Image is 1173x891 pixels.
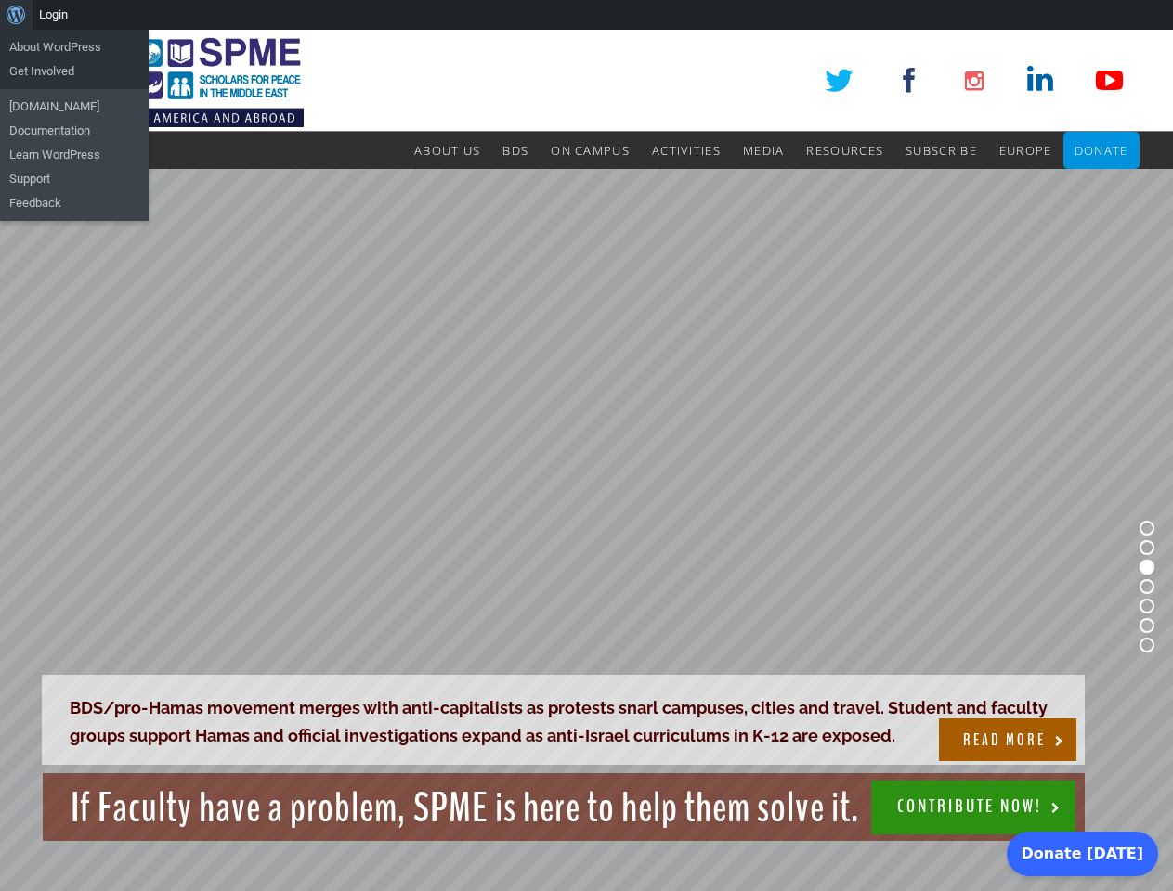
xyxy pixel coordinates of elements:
[414,132,480,169] a: About Us
[906,142,977,159] span: Subscribe
[43,773,1085,841] rs-layer: If Faculty have a problem, SPME is here to help them solve it.
[1075,142,1128,159] span: Donate
[999,132,1052,169] a: Europe
[806,142,883,159] span: Resources
[502,142,528,159] span: BDS
[743,142,785,159] span: Media
[999,142,1052,159] span: Europe
[939,718,1076,761] a: READ MORE
[871,781,1075,834] a: CONTRIBUTE NOW!
[652,142,721,159] span: Activities
[42,675,1085,765] rs-layer: BDS/pro-Hamas movement merges with anti-capitalists as protests snarl campuses, cities and travel...
[34,30,304,132] img: SPME
[806,132,883,169] a: Resources
[551,142,630,159] span: On Campus
[414,142,480,159] span: About Us
[906,132,977,169] a: Subscribe
[551,132,630,169] a: On Campus
[743,132,785,169] a: Media
[502,132,528,169] a: BDS
[652,132,721,169] a: Activities
[1075,132,1128,169] a: Donate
